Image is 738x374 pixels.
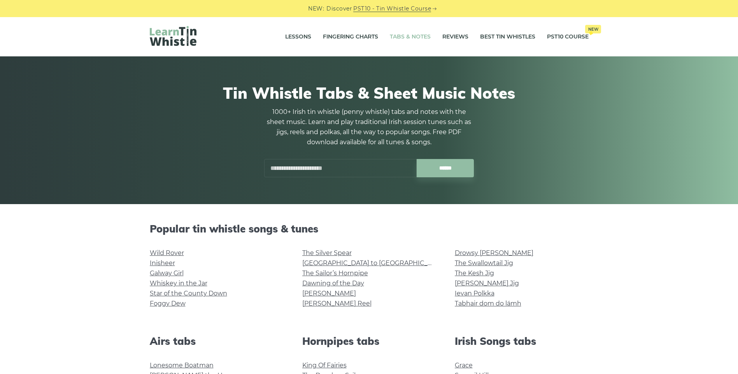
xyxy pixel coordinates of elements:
a: [GEOGRAPHIC_DATA] to [GEOGRAPHIC_DATA] [302,259,446,267]
a: Best Tin Whistles [480,27,535,47]
a: The Silver Spear [302,249,352,257]
a: [PERSON_NAME] Reel [302,300,372,307]
h1: Tin Whistle Tabs & Sheet Music Notes [150,84,589,102]
a: King Of Fairies [302,362,347,369]
a: Lessons [285,27,311,47]
a: [PERSON_NAME] [302,290,356,297]
a: Grace [455,362,473,369]
a: Whiskey in the Jar [150,280,207,287]
a: Tabhair dom do lámh [455,300,521,307]
a: PST10 CourseNew [547,27,589,47]
a: Galway Girl [150,269,184,277]
a: Wild Rover [150,249,184,257]
h2: Popular tin whistle songs & tunes [150,223,589,235]
a: Star of the County Down [150,290,227,297]
a: Drowsy [PERSON_NAME] [455,249,533,257]
a: Foggy Dew [150,300,186,307]
a: The Sailor’s Hornpipe [302,269,368,277]
h2: Hornpipes tabs [302,335,436,347]
a: Inisheer [150,259,175,267]
a: Ievan Polkka [455,290,494,297]
a: Reviews [442,27,468,47]
a: The Kesh Jig [455,269,494,277]
a: Tabs & Notes [390,27,431,47]
img: LearnTinWhistle.com [150,26,196,46]
h2: Airs tabs [150,335,284,347]
p: 1000+ Irish tin whistle (penny whistle) tabs and notes with the sheet music. Learn and play tradi... [264,107,474,147]
a: [PERSON_NAME] Jig [455,280,519,287]
a: Fingering Charts [323,27,378,47]
h2: Irish Songs tabs [455,335,589,347]
a: Lonesome Boatman [150,362,214,369]
a: The Swallowtail Jig [455,259,513,267]
span: New [585,25,601,33]
a: Dawning of the Day [302,280,364,287]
